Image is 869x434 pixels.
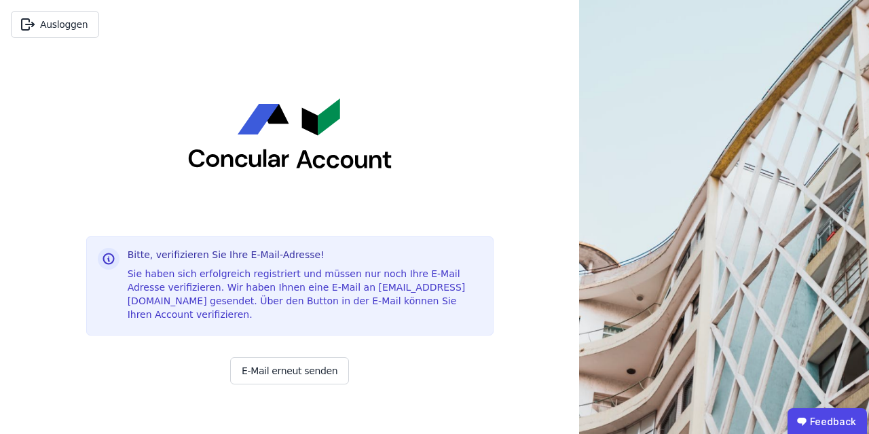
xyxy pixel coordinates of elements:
[11,11,99,38] button: Ausloggen
[230,357,349,384] button: E-Mail erneut senden
[188,98,392,169] img: Concular
[128,267,482,321] div: Sie haben sich erfolgreich registriert und müssen nur noch Ihre E-Mail Adresse verifizieren. Wir ...
[128,248,482,261] h3: Bitte, verifizieren Sie Ihre E-Mail-Adresse!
